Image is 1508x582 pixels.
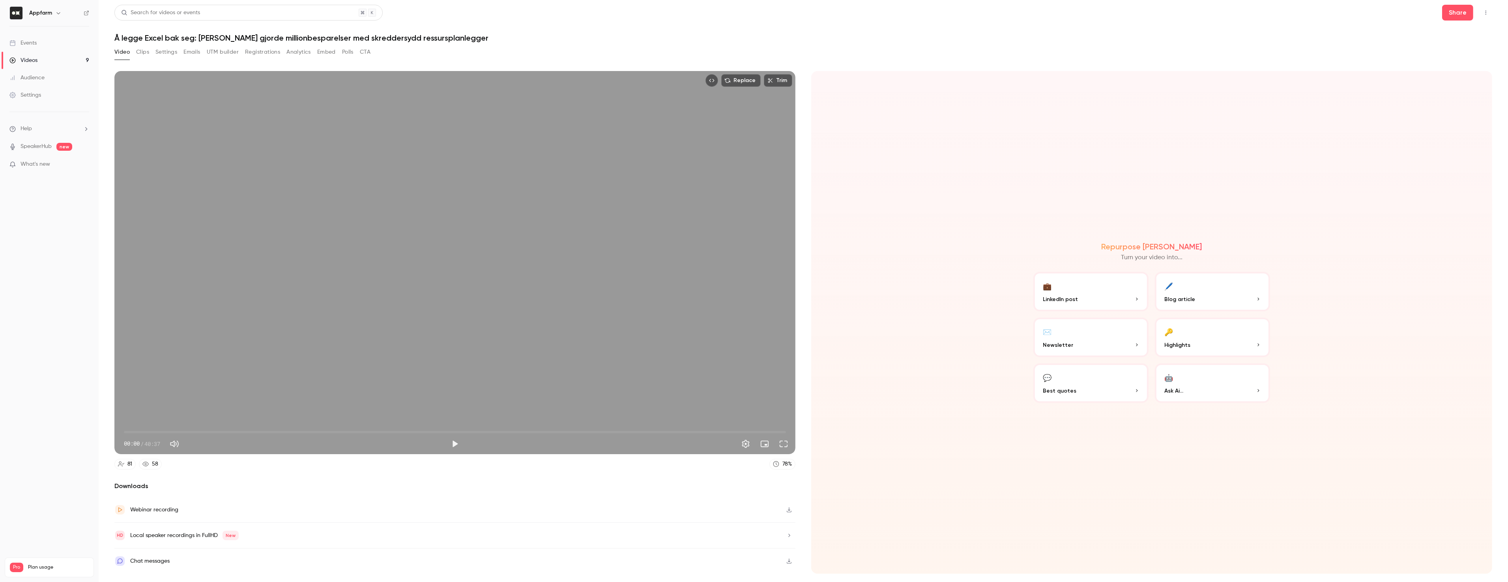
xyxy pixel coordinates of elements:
button: Registrations [245,46,280,58]
button: Embed video [705,74,718,87]
h2: Repurpose [PERSON_NAME] [1102,242,1202,251]
span: Ask Ai... [1164,387,1183,395]
div: Settings [9,91,41,99]
button: 💬Best quotes [1033,363,1149,403]
a: 81 [114,459,136,470]
div: 78 % [782,460,792,468]
button: CTA [360,46,370,58]
span: Pro [10,563,23,572]
div: 🖊️ [1164,280,1173,292]
div: Videos [9,56,37,64]
button: Settings [738,436,754,452]
img: Appfarm [10,7,22,19]
div: Audience [9,74,45,82]
span: Help [21,125,32,133]
div: Webinar recording [130,505,178,515]
div: Events [9,39,37,47]
button: Play [447,436,463,452]
button: ✉️Newsletter [1033,318,1149,357]
button: Settings [155,46,177,58]
span: New [223,531,239,540]
a: SpeakerHub [21,142,52,151]
div: ✉️ [1043,326,1051,338]
button: Full screen [776,436,791,452]
div: 💼 [1043,280,1051,292]
button: Analytics [286,46,311,58]
span: Blog article [1164,295,1195,303]
iframe: Noticeable Trigger [80,161,89,168]
span: Best quotes [1043,387,1076,395]
a: 78% [769,459,795,470]
a: 58 [139,459,162,470]
div: Chat messages [130,556,170,566]
div: 00:00 [124,440,160,448]
div: 🤖 [1164,371,1173,384]
div: 81 [127,460,132,468]
button: Top Bar Actions [1480,6,1492,19]
span: 40:37 [144,440,160,448]
button: Video [114,46,130,58]
li: help-dropdown-opener [9,125,89,133]
button: Embed [317,46,336,58]
span: new [56,143,72,151]
div: Local speaker recordings in FullHD [130,531,239,540]
span: Highlights [1164,341,1190,349]
div: 🔑 [1164,326,1173,338]
button: Emails [183,46,200,58]
button: 🔑Highlights [1155,318,1270,357]
div: Search for videos or events [121,9,200,17]
button: 🤖Ask Ai... [1155,363,1270,403]
button: Trim [764,74,792,87]
button: Clips [136,46,149,58]
h2: Downloads [114,481,795,491]
h1: Å legge Excel bak seg: [PERSON_NAME] gjorde millionbesparelser med skreddersydd ressursplanlegger [114,33,1492,43]
p: Turn your video into... [1121,253,1182,262]
span: / [140,440,144,448]
button: UTM builder [207,46,239,58]
button: Share [1442,5,1473,21]
button: Polls [342,46,354,58]
button: Mute [167,436,182,452]
span: What's new [21,160,50,168]
span: LinkedIn post [1043,295,1078,303]
button: 💼LinkedIn post [1033,272,1149,311]
span: Newsletter [1043,341,1073,349]
span: Plan usage [28,564,89,571]
button: Replace [721,74,761,87]
button: Turn on miniplayer [757,436,773,452]
h6: Appfarm [29,9,52,17]
button: 🖊️Blog article [1155,272,1270,311]
div: 💬 [1043,371,1051,384]
div: 58 [152,460,158,468]
span: 00:00 [124,440,140,448]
